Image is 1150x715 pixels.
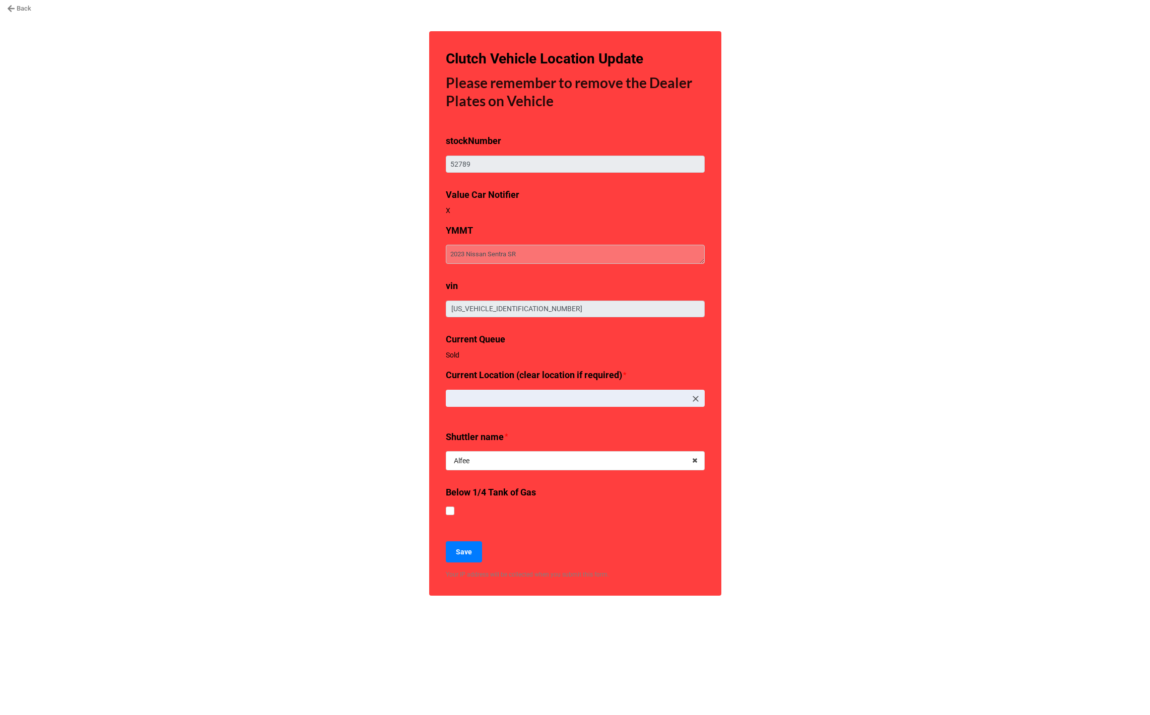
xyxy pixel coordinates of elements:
[446,205,705,216] p: X
[446,74,692,109] strong: Please remember to remove the Dealer Plates on Vehicle
[446,350,705,360] p: Sold
[446,134,501,148] label: stockNumber
[446,245,705,264] textarea: 2023 Nissan Sentra SR
[454,457,469,464] div: Alfee
[446,334,505,344] b: Current Queue
[446,430,504,444] label: Shuttler name
[446,50,643,67] b: Clutch Vehicle Location Update
[446,189,519,200] b: Value Car Notifier
[446,368,622,382] label: Current Location (clear location if required)
[7,4,31,14] a: Back
[446,224,473,238] label: YMMT
[446,485,536,499] label: Below 1/4 Tank of Gas
[446,279,458,293] label: vin
[446,570,705,579] p: Your IP address will be collected when you submit this form.
[456,547,472,557] b: Save
[446,541,482,562] button: Save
